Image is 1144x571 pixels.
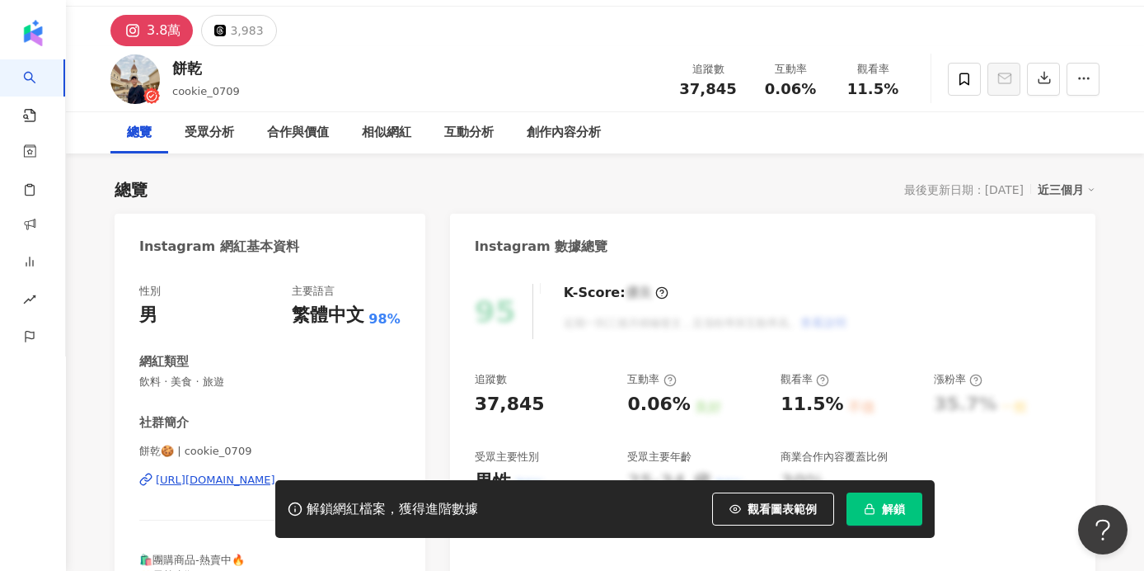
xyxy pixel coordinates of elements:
[362,123,411,143] div: 相似網紅
[627,392,690,418] div: 0.06%
[139,353,189,370] div: 網紅類型
[139,284,161,299] div: 性別
[267,123,329,143] div: 合作與價值
[627,450,692,465] div: 受眾主要年齡
[172,58,240,78] div: 餅乾
[139,444,401,459] span: 餅乾🍪 | cookie_0709
[712,493,834,526] button: 觀看圖表範例
[292,284,335,299] div: 主要語言
[475,238,608,256] div: Instagram 數據總覽
[139,375,401,389] span: 飲料 · 美食 · 旅遊
[781,450,888,465] div: 商業合作內容覆蓋比例
[139,473,401,488] a: [URL][DOMAIN_NAME]
[230,19,263,42] div: 3,983
[475,372,507,387] div: 追蹤數
[201,15,276,46] button: 3,983
[156,473,275,488] div: [URL][DOMAIN_NAME]
[20,20,46,46] img: logo icon
[527,123,601,143] div: 創作內容分析
[847,81,898,97] span: 11.5%
[475,450,539,465] div: 受眾主要性別
[781,372,829,387] div: 觀看率
[934,372,982,387] div: 漲粉率
[23,283,36,320] span: rise
[882,503,905,516] span: 解鎖
[564,284,668,302] div: K-Score :
[748,503,817,516] span: 觀看圖表範例
[115,178,148,201] div: 總覽
[679,80,736,97] span: 37,845
[307,501,478,518] div: 解鎖網紅檔案，獲得進階數據
[139,303,157,328] div: 男
[1038,179,1095,201] div: 近三個月
[444,123,494,143] div: 互動分析
[172,85,240,97] span: cookie_0709
[765,81,816,97] span: 0.06%
[475,470,511,495] div: 男性
[781,392,843,418] div: 11.5%
[904,183,1024,196] div: 最後更新日期：[DATE]
[475,392,545,418] div: 37,845
[185,123,234,143] div: 受眾分析
[292,303,364,328] div: 繁體中文
[23,59,56,124] a: search
[139,238,299,256] div: Instagram 網紅基本資料
[759,61,822,78] div: 互動率
[677,61,739,78] div: 追蹤數
[110,54,160,104] img: KOL Avatar
[127,123,152,143] div: 總覽
[842,61,904,78] div: 觀看率
[147,19,181,42] div: 3.8萬
[110,15,193,46] button: 3.8萬
[846,493,922,526] button: 解鎖
[139,414,189,432] div: 社群簡介
[627,372,676,387] div: 互動率
[368,310,400,328] span: 98%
